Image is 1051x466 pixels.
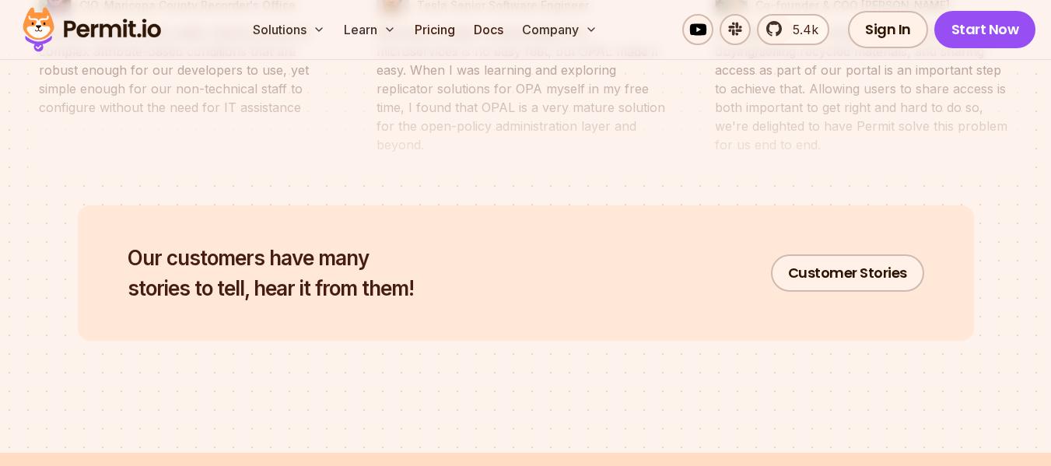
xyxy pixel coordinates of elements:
[848,11,928,48] a: Sign In
[16,3,168,56] img: Permit logo
[516,14,604,45] button: Company
[715,23,1013,154] blockquote: At Jules we aim to streamline the process of buying/selling recycled materials, and sharing acces...
[771,254,924,292] a: Customer Stories
[934,11,1036,48] a: Start Now
[783,20,818,39] span: 5.4k
[408,14,461,45] a: Pricing
[757,14,829,45] a: 5.4k
[338,14,402,45] button: Learn
[468,14,510,45] a: Docs
[128,243,414,273] span: Our customers have many
[247,14,331,45] button: Solutions
[377,23,674,154] blockquote: Moving to modern authorization for microservices is no easy feat, but OPAL made it easy. When I w...
[128,243,414,303] h2: stories to tell, hear it from them!
[39,23,337,117] blockquote: Permit’s intuitive policy editor allows access to complex attribute-based conditions that are rob...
